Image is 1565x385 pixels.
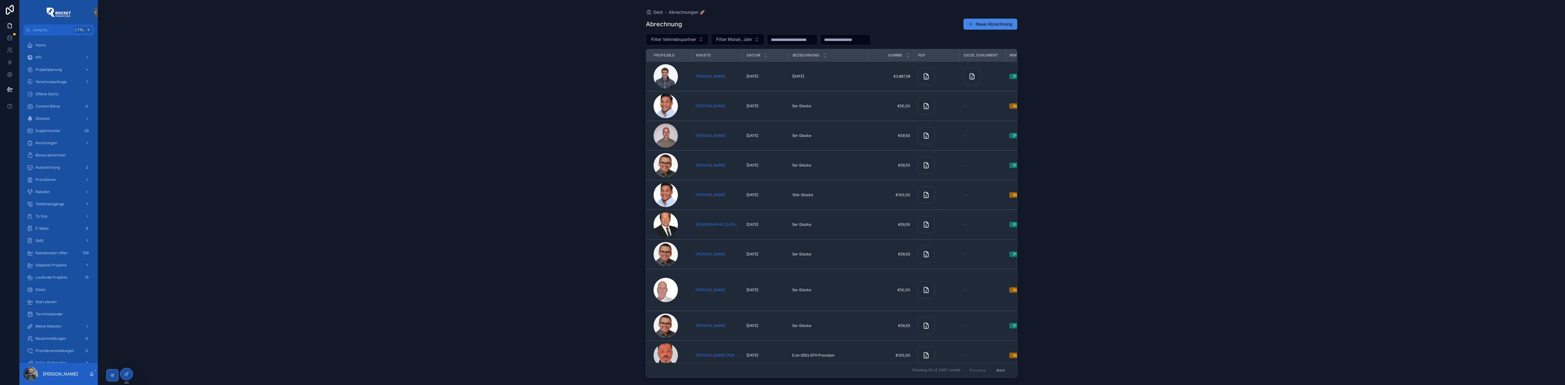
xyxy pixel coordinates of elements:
[1013,192,1021,198] div: Nein
[23,40,94,51] a: Home
[963,133,967,138] span: --
[792,323,811,328] span: 5er Glocke
[696,163,725,168] a: [PERSON_NAME]
[23,248,94,258] a: Raketenstart offen159
[792,163,811,168] span: 5er Glocke
[1009,133,1048,138] a: [PERSON_NAME]
[23,296,94,307] a: Start planen
[696,193,725,197] a: [PERSON_NAME]
[1009,323,1048,328] a: [PERSON_NAME]
[963,104,1002,108] a: --
[43,371,78,377] p: [PERSON_NAME]
[746,74,785,79] a: [DATE]
[792,252,864,257] a: 5er Glocke
[696,104,725,108] a: [PERSON_NAME]
[872,193,910,197] a: €100,00
[872,74,910,79] span: €3.867,58
[74,27,85,33] span: Ctrl
[963,288,967,292] span: --
[963,222,1002,227] a: --
[20,35,98,363] div: scrollable content
[746,222,785,227] a: [DATE]
[669,9,705,15] a: Abrechnungen 🚀
[23,333,94,344] a: Neuanmeldungen0
[963,163,1002,168] a: --
[792,288,811,292] span: 5er Glocke
[23,89,94,100] a: Offene Starts
[35,104,60,109] span: Content Börse
[23,64,94,75] a: Projektplanung
[35,251,68,255] span: Raketenstart offen
[35,361,66,365] span: Sales-ID Provider
[83,359,90,367] div: 4
[963,323,967,328] span: --
[872,252,910,257] a: €59,50
[23,52,94,63] a: KPI
[746,193,785,197] a: [DATE]
[912,368,960,373] span: Showing 30 of 3467 results
[646,20,682,28] h1: Abrechnung
[963,193,967,197] span: --
[792,222,864,227] a: 5er Glocke
[746,193,758,197] span: [DATE]
[646,34,709,45] button: Select Button
[696,323,739,328] a: [PERSON_NAME]
[23,272,94,283] a: Laufende Projekte15
[86,28,91,32] span: K
[746,252,758,257] span: [DATE]
[23,24,94,35] button: Jump to...CtrlK
[23,309,94,320] a: Terminkalender
[711,34,764,45] button: Select Button
[23,174,94,185] a: Provisionen
[696,74,739,79] a: [PERSON_NAME]
[792,323,864,328] a: 5er Glocke
[1009,353,1048,358] a: Nein
[1013,251,1043,257] div: [PERSON_NAME]
[23,186,94,197] a: Raketen
[872,104,910,108] a: €50,00
[793,53,819,58] span: Bezeichnung
[81,249,90,257] div: 159
[746,133,785,138] a: [DATE]
[33,28,72,32] span: Jump to...
[792,104,864,108] a: 5er Glocke
[23,358,94,369] a: Sales-ID Provider4
[792,193,864,197] a: 10er Glocke
[716,36,752,42] span: Filter Monat, Jahr
[963,193,1002,197] a: --
[35,287,45,292] span: Deals
[696,104,739,108] a: [PERSON_NAME]
[964,53,998,58] span: Excel Dokument
[696,163,739,168] a: [PERSON_NAME]
[23,113,94,124] a: Glocken
[1013,103,1021,109] div: Nein
[872,133,910,138] a: €59,50
[83,225,90,232] div: 6
[696,133,739,138] a: [PERSON_NAME]
[746,104,785,108] a: [DATE]
[23,199,94,210] a: Telefoneingänge1
[963,353,967,358] span: --
[1009,251,1048,257] a: [PERSON_NAME]
[35,202,64,207] span: Telefoneingänge
[35,55,41,60] span: KPI
[83,347,90,354] div: 0
[746,323,758,328] span: [DATE]
[792,133,811,138] span: 5er Glocke
[746,74,758,79] span: [DATE]
[888,53,902,58] span: Summe
[792,74,804,79] span: [DATE]
[872,163,910,168] span: €59,50
[23,260,94,271] a: Geplante Projekte1
[1013,133,1043,138] div: [PERSON_NAME]
[696,353,739,358] a: [PERSON_NAME] [PERSON_NAME]
[35,165,60,170] span: Auszeichnung
[83,237,90,244] div: 1
[792,222,811,227] span: 5er Glocke
[746,353,785,358] a: [DATE]
[1013,74,1043,79] div: [PERSON_NAME]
